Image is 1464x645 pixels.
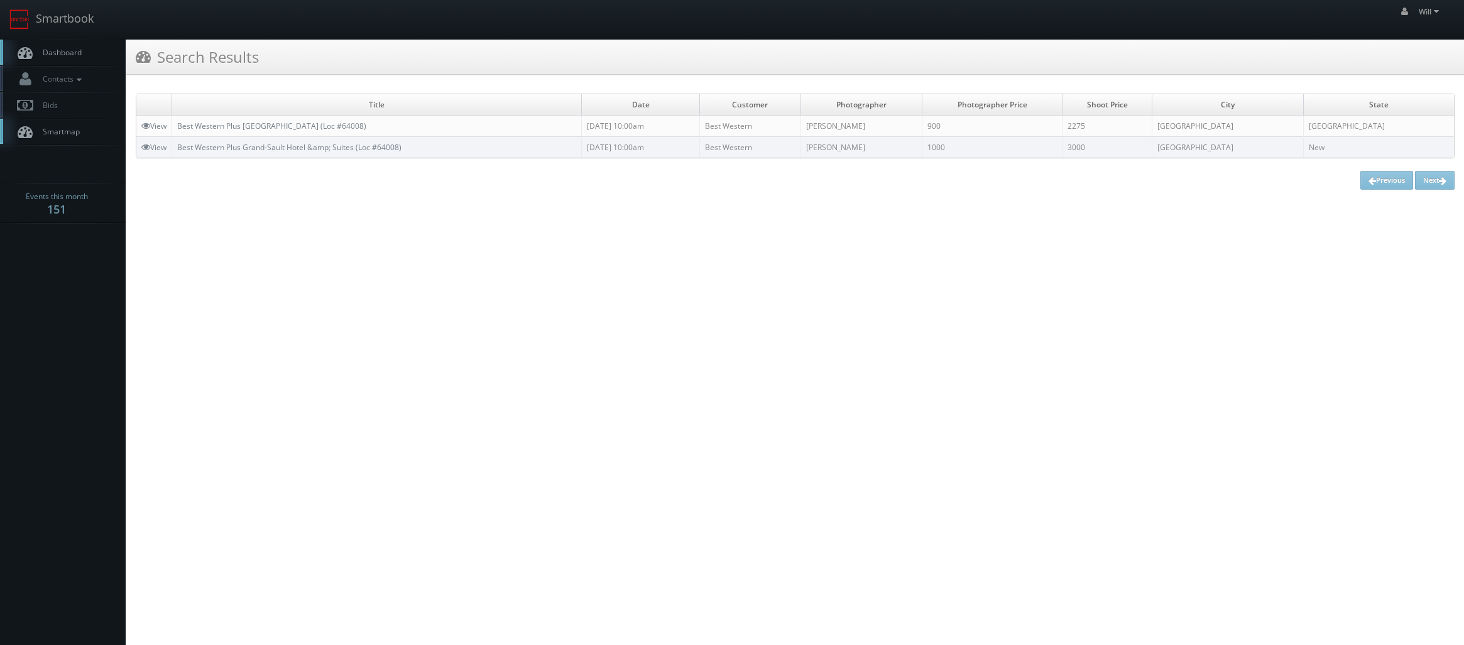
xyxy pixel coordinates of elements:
td: Customer [700,94,800,116]
strong: 151 [47,202,66,217]
td: [GEOGRAPHIC_DATA] [1152,116,1304,137]
td: [PERSON_NAME] [800,116,922,137]
span: Smartmap [36,126,80,137]
span: Events this month [26,190,88,203]
td: 900 [922,116,1062,137]
td: City [1152,94,1304,116]
td: Shoot Price [1062,94,1152,116]
img: smartbook-logo.png [9,9,30,30]
td: 2275 [1062,116,1152,137]
td: [DATE] 10:00am [581,116,699,137]
td: Best Western [700,116,800,137]
a: Best Western Plus Grand-Sault Hotel &amp; Suites (Loc #64008) [177,142,402,153]
a: Best Western Plus [GEOGRAPHIC_DATA] (Loc #64008) [177,121,366,131]
td: [PERSON_NAME] [800,137,922,158]
td: Title [172,94,582,116]
span: Will [1419,6,1443,17]
td: State [1303,94,1454,116]
td: [GEOGRAPHIC_DATA] [1303,116,1454,137]
td: 1000 [922,137,1062,158]
td: [GEOGRAPHIC_DATA] [1152,137,1304,158]
a: View [141,121,167,131]
td: 3000 [1062,137,1152,158]
span: Contacts [36,73,85,84]
td: Best Western [700,137,800,158]
h3: Search Results [136,46,259,68]
a: View [141,142,167,153]
td: Photographer [800,94,922,116]
td: [DATE] 10:00am [581,137,699,158]
span: Bids [36,100,58,111]
td: New [1303,137,1454,158]
span: Dashboard [36,47,82,58]
td: Photographer Price [922,94,1062,116]
td: Date [581,94,699,116]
